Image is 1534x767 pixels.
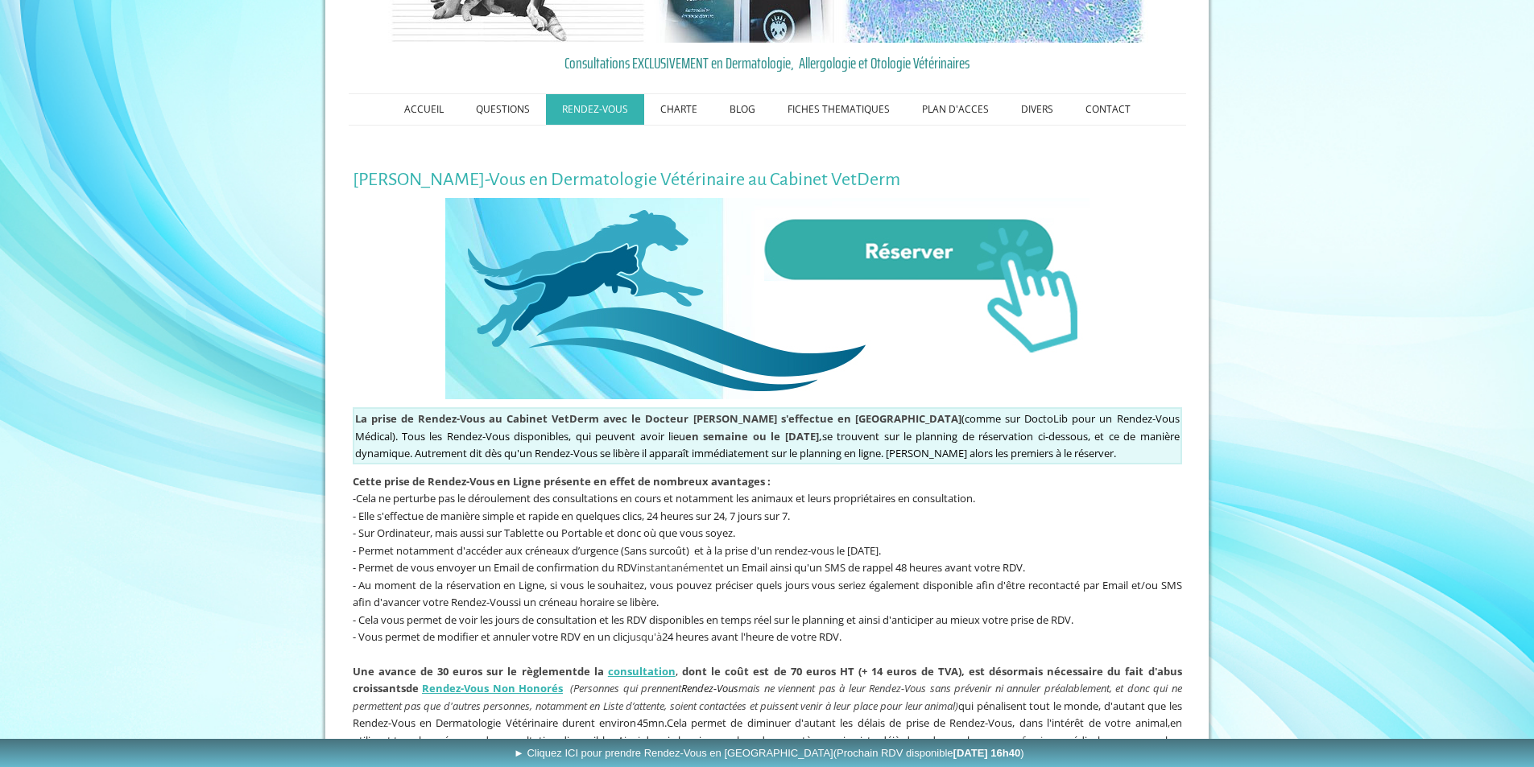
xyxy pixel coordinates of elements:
[353,526,735,540] span: - Sur Ordinateur, mais aussi sur Tablette ou Portable et donc où que vous soyez.
[356,491,975,505] span: Cela ne perturbe pas le déroulement des consultations en cours et notamment les animaux et leurs ...
[953,747,1021,759] b: [DATE] 16h40
[514,595,656,609] span: si un créneau horaire se libère
[353,51,1182,75] a: Consultations EXCLUSIVEMENT en Dermatologie, Allergologie et Otologie Vétérinaires
[608,664,676,678] a: consultation
[353,664,518,678] b: Une avance de 30 euros sur le
[353,578,1182,610] span: - Au moment de la réservation en Ligne, si vous le souhaitez, vous pouvez préciser quels jours vo...
[460,94,546,125] a: QUESTIONS
[353,170,1182,190] h1: [PERSON_NAME]-Vous en Dermatologie Vétérinaire au Cabinet VetDerm
[771,94,906,125] a: FICHES THEMATIQUES
[522,664,577,678] b: règlement
[713,94,771,125] a: BLOG
[353,681,1182,713] em: (Personnes qui prennent mais ne viennent pas à leur Rendez-Vous sans prévenir ni annuler préalabl...
[353,474,771,489] span: Cette p
[353,629,841,644] span: - Vous permet de modifier et annuler votre RDV en un clic 24 heures avant l'heure de votre RDV.
[833,747,1024,759] span: (Prochain RDV disponible )
[667,715,1015,730] span: Cela permet de diminuer d'autant les délais de prise de Rendez-Vous,
[406,681,419,695] span: de
[1005,733,1063,748] span: professions,
[1069,94,1147,125] a: CONTACT
[546,94,644,125] a: RENDEZ-VOUS
[355,411,1180,443] span: sur DoctoLib pour un Rendez-Vous Médical). Tous les Rendez-Vous disponibles, qui peuvent avoir lieu
[391,474,771,489] span: rise de Rendez-Vous en Ligne présente en effet de nombreux avantages :
[1005,94,1069,125] a: DIVERS
[618,733,643,748] span: Ainsi,
[355,411,961,426] strong: La prise de Rendez-Vous au Cabinet VetDerm avec le Docteur [PERSON_NAME] s'effectue en [GEOGRAPHI...
[644,94,713,125] a: CHARTE
[627,629,662,644] span: jusqu'à
[388,94,460,125] a: ACCUEIL
[656,595,659,609] span: .
[353,560,1025,575] span: - Permet de vous envoyer un Email de confirmation du RDV et un Email ainsi qu'un SMS de rappel 48...
[422,681,563,695] a: Rendez-Vous Non Honorés
[682,664,769,678] strong: dont le coût est
[637,560,714,575] span: instantanément
[353,543,881,558] span: - Permet notamment d'accéder aux créneaux d’urgence (Sans surcoût) et à la prise d'un rendez-vous...
[355,411,1001,426] span: (comme
[1019,715,1170,730] span: dans l'intérêt de votre animal,
[353,612,1073,627] span: - Cela vous permet de voir les jours de consultation et les RDV disponibles en temps réel sur le ...
[353,664,1182,696] span: ,
[353,491,356,505] span: -
[906,94,1005,125] a: PLAN D'ACCES
[577,664,604,678] b: de la
[637,715,648,730] span: 45
[514,747,1024,759] span: ► Cliquez ICI pour prendre Rendez-Vous en [GEOGRAPHIC_DATA]
[353,509,790,523] span: - Elle s'effectue de manière simple et rapide en quelques clics, 24 heures sur 24, 7 jours sur 7.
[681,681,738,695] span: Rendez-Vous
[685,429,822,443] span: en semaine ou le [DATE],
[445,198,1090,399] img: Rendez-Vous en Ligne au Cabinet VetDerm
